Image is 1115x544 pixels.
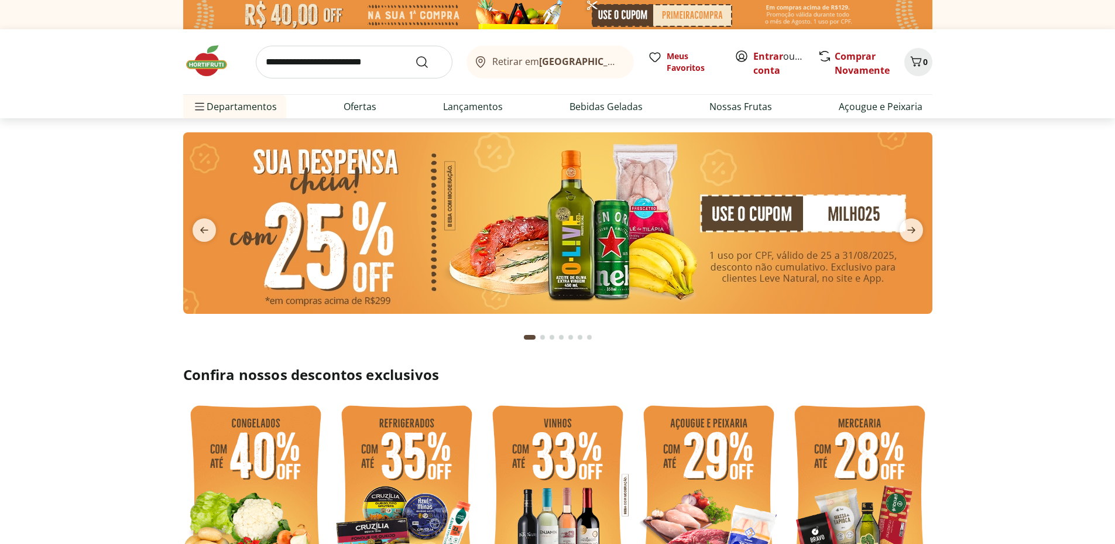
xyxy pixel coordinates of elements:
[753,49,805,77] span: ou
[585,323,594,351] button: Go to page 7 from fs-carousel
[835,50,890,77] a: Comprar Novamente
[492,56,622,67] span: Retirar em
[566,323,575,351] button: Go to page 5 from fs-carousel
[904,48,932,76] button: Carrinho
[183,218,225,242] button: previous
[443,100,503,114] a: Lançamentos
[923,56,928,67] span: 0
[256,46,452,78] input: search
[183,132,932,314] img: cupom
[547,323,557,351] button: Go to page 3 from fs-carousel
[539,55,736,68] b: [GEOGRAPHIC_DATA]/[GEOGRAPHIC_DATA]
[709,100,772,114] a: Nossas Frutas
[415,55,443,69] button: Submit Search
[753,50,818,77] a: Criar conta
[569,100,643,114] a: Bebidas Geladas
[648,50,721,74] a: Meus Favoritos
[344,100,376,114] a: Ofertas
[753,50,783,63] a: Entrar
[538,323,547,351] button: Go to page 2 from fs-carousel
[667,50,721,74] span: Meus Favoritos
[466,46,634,78] button: Retirar em[GEOGRAPHIC_DATA]/[GEOGRAPHIC_DATA]
[522,323,538,351] button: Current page from fs-carousel
[193,93,207,121] button: Menu
[193,93,277,121] span: Departamentos
[183,43,242,78] img: Hortifruti
[575,323,585,351] button: Go to page 6 from fs-carousel
[183,365,932,384] h2: Confira nossos descontos exclusivos
[839,100,922,114] a: Açougue e Peixaria
[557,323,566,351] button: Go to page 4 from fs-carousel
[890,218,932,242] button: next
